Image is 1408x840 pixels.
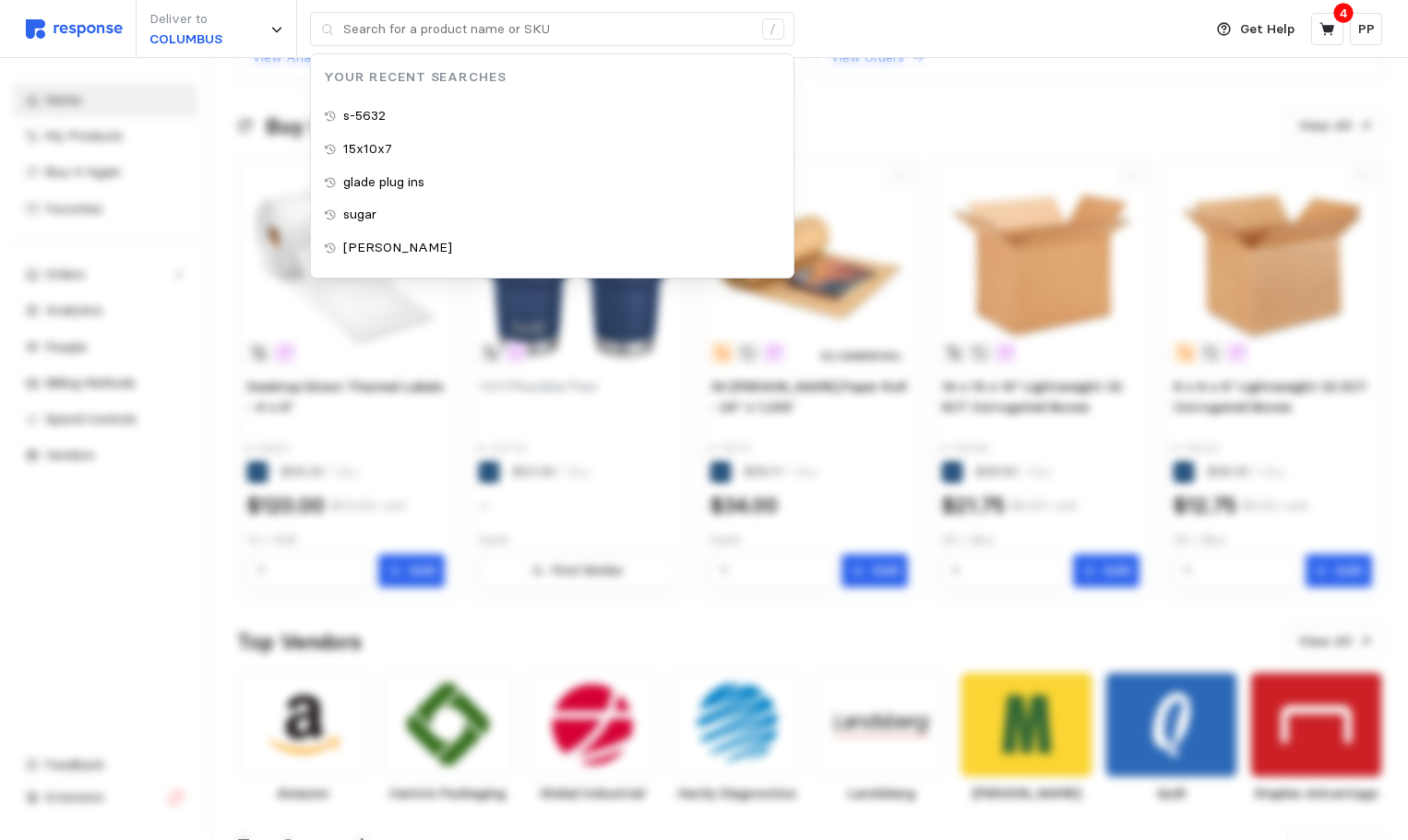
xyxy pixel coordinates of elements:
div: / [762,18,784,41]
input: Search for a product name or SKU [343,13,752,46]
p: sugar [343,205,376,225]
p: 4 [1340,3,1348,23]
img: svg%3e [26,19,123,39]
button: PP [1350,13,1382,45]
p: Your Recent Searches [311,67,793,88]
p: [PERSON_NAME] [343,238,452,258]
p: COLUMBUS [149,30,222,50]
p: Deliver to [149,9,222,30]
p: glade plug ins [343,172,424,193]
p: Get Help [1240,19,1295,40]
p: s-5632 [343,106,386,126]
p: PP [1358,19,1375,40]
p: 15x10x7 [343,139,392,160]
button: Get Help [1206,12,1306,47]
